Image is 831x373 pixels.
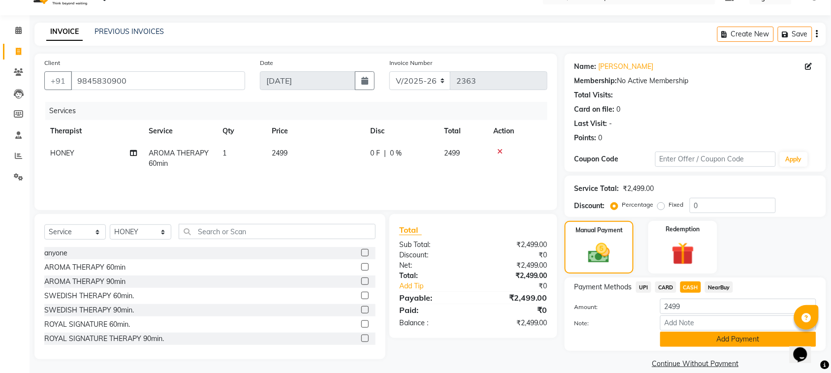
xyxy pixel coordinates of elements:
div: SWEDISH THERAPY 90min. [44,305,134,315]
span: 2499 [272,149,288,157]
div: - [609,119,612,129]
div: ₹2,499.00 [473,240,555,250]
th: Disc [364,120,438,142]
div: AROMA THERAPY 90min [44,277,126,287]
div: Name: [575,62,597,72]
a: Continue Without Payment [567,359,824,369]
th: Price [266,120,364,142]
button: Create New [717,27,774,42]
span: CARD [655,281,676,293]
input: Add Note [660,315,816,331]
div: Services [45,102,555,120]
a: [PERSON_NAME] [599,62,654,72]
div: Points: [575,133,597,143]
div: Membership: [575,76,617,86]
img: _cash.svg [581,241,617,266]
a: INVOICE [46,23,83,41]
div: Payable: [392,292,474,304]
div: 0 [599,133,603,143]
div: Card on file: [575,104,615,115]
span: CASH [680,281,702,293]
th: Service [143,120,217,142]
label: Invoice Number [389,59,432,67]
span: Total [399,225,422,235]
th: Therapist [44,120,143,142]
div: ₹0 [473,250,555,260]
span: 0 F [370,148,380,158]
label: Client [44,59,60,67]
div: anyone [44,248,67,258]
button: +91 [44,71,72,90]
label: Date [260,59,273,67]
div: ROYAL SIGNATURE THERAPY 90min. [44,334,164,344]
div: Net: [392,260,474,271]
div: AROMA THERAPY 60min [44,262,126,273]
span: AROMA THERAPY 60min [149,149,209,168]
th: Qty [217,120,266,142]
div: Sub Total: [392,240,474,250]
button: Apply [780,152,808,167]
img: _gift.svg [665,240,702,268]
div: SWEDISH THERAPY 60min. [44,291,134,301]
div: Total Visits: [575,90,613,100]
button: Save [778,27,812,42]
button: Add Payment [660,332,816,347]
div: ₹0 [487,281,555,291]
div: 0 [617,104,621,115]
label: Manual Payment [575,226,623,235]
div: Coupon Code [575,154,655,164]
input: Search or Scan [179,224,376,239]
div: Paid: [392,304,474,316]
div: Total: [392,271,474,281]
label: Redemption [666,225,700,234]
label: Note: [567,319,653,328]
input: Amount [660,299,816,314]
span: NearBuy [705,281,733,293]
a: PREVIOUS INVOICES [95,27,164,36]
span: 1 [223,149,226,157]
div: ₹2,499.00 [473,271,555,281]
div: Discount: [392,250,474,260]
label: Percentage [622,200,654,209]
span: Payment Methods [575,282,632,292]
input: Search by Name/Mobile/Email/Code [71,71,245,90]
th: Action [487,120,547,142]
div: ₹0 [473,304,555,316]
th: Total [438,120,487,142]
div: Service Total: [575,184,619,194]
div: ₹2,499.00 [623,184,654,194]
a: Add Tip [392,281,487,291]
div: ₹2,499.00 [473,260,555,271]
span: HONEY [50,149,74,157]
div: Balance : [392,318,474,328]
input: Enter Offer / Coupon Code [655,152,776,167]
iframe: chat widget [790,334,821,363]
span: | [384,148,386,158]
div: Discount: [575,201,605,211]
div: ₹2,499.00 [473,292,555,304]
span: 0 % [390,148,402,158]
div: ROYAL SIGNATURE 60min. [44,319,130,330]
span: 2499 [444,149,460,157]
label: Amount: [567,303,653,311]
span: UPI [636,281,651,293]
label: Fixed [669,200,684,209]
div: No Active Membership [575,76,816,86]
div: ₹2,499.00 [473,318,555,328]
div: Last Visit: [575,119,607,129]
